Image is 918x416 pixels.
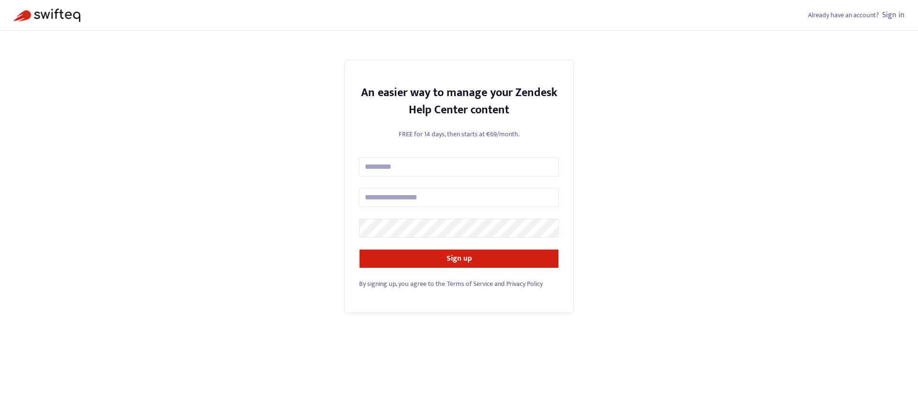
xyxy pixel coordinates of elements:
[447,278,493,289] a: Terms of Service
[13,9,80,22] img: Swifteq
[359,249,559,268] button: Sign up
[882,9,905,22] a: Sign in
[361,83,557,120] strong: An easier way to manage your Zendesk Help Center content
[506,278,543,289] a: Privacy Policy
[359,278,445,289] span: By signing up, you agree to the
[359,129,559,139] p: FREE for 14 days, then starts at €69/month.
[359,279,559,289] div: and
[808,10,879,21] span: Already have an account?
[447,252,472,265] strong: Sign up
